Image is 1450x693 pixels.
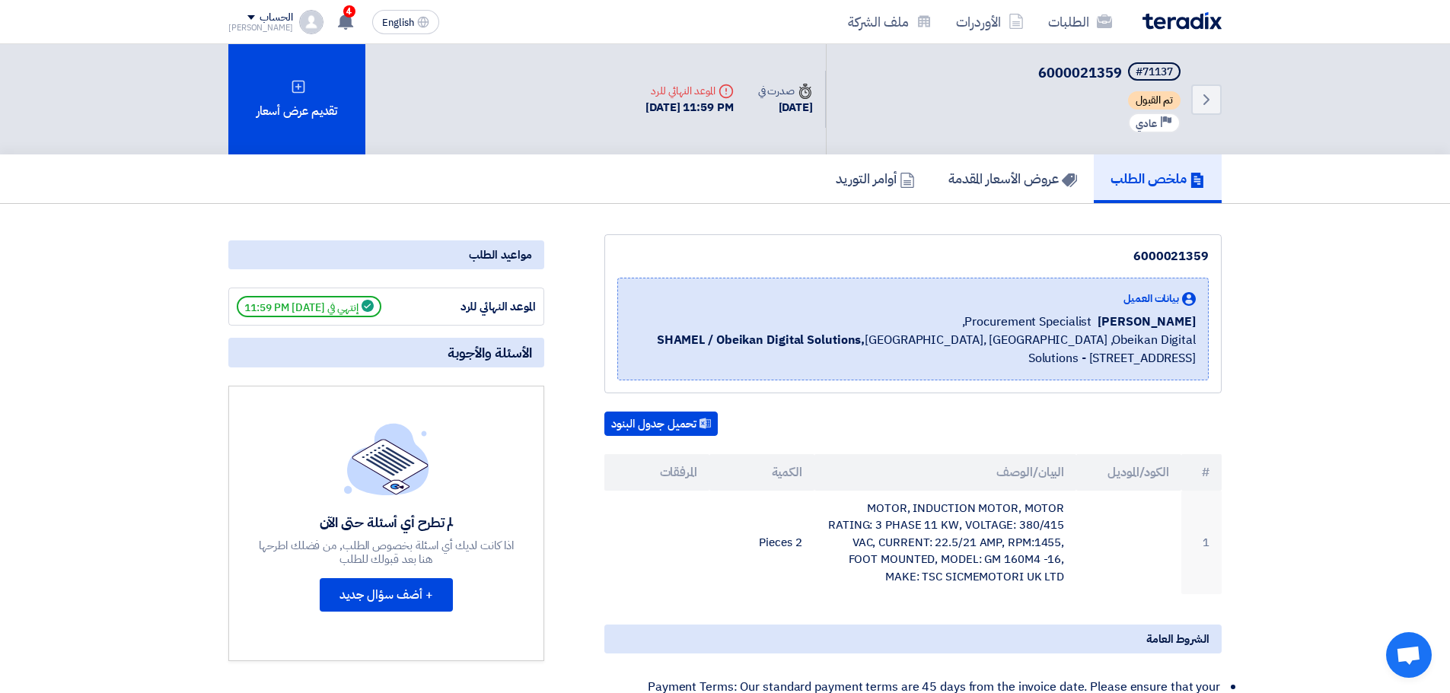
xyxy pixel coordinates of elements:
[1386,632,1432,678] a: Open chat
[604,412,718,436] button: تحميل جدول البنود
[228,24,293,32] div: [PERSON_NAME]
[343,5,355,17] span: 4
[630,331,1196,367] span: [GEOGRAPHIC_DATA], [GEOGRAPHIC_DATA] ,Obeikan Digital Solutions - [STREET_ADDRESS]
[344,423,429,494] img: empty_state_list.svg
[260,11,292,24] div: الحساب
[228,44,365,154] div: تقديم عرض أسعار
[1094,154,1222,203] a: ملخص الطلب
[709,491,814,595] td: 2 Pieces
[228,240,544,269] div: مواعيد الطلب
[257,513,516,531] div: لم تطرح أي أسئلة حتى الآن
[836,170,915,187] h5: أوامر التوريد
[1038,62,1184,84] h5: 6000021359
[1111,170,1205,187] h5: ملخص الطلب
[320,578,453,612] button: + أضف سؤال جديد
[448,344,532,361] span: الأسئلة والأجوبة
[1181,491,1222,595] td: 1
[645,99,734,116] div: [DATE] 11:59 PM
[422,298,536,316] div: الموعد النهائي للرد
[814,454,1077,491] th: البيان/الوصف
[962,313,1092,331] span: Procurement Specialist,
[604,454,709,491] th: المرفقات
[1076,454,1181,491] th: الكود/الموديل
[372,10,439,34] button: English
[1136,116,1157,131] span: عادي
[382,17,414,28] span: English
[932,154,1094,203] a: عروض الأسعار المقدمة
[758,83,813,99] div: صدرت في
[814,491,1077,595] td: MOTOR, INDUCTION MOTOR, MOTOR RATING: 3 PHASE 11 KW, VOLTAGE: 380/415 VAC, CURRENT: 22.5/21 AMP, ...
[819,154,932,203] a: أوامر التوريد
[836,4,944,40] a: ملف الشركة
[257,539,516,566] div: اذا كانت لديك أي اسئلة بخصوص الطلب, من فضلك اطرحها هنا بعد قبولك للطلب
[645,83,734,99] div: الموعد النهائي للرد
[1123,291,1179,307] span: بيانات العميل
[944,4,1036,40] a: الأوردرات
[1036,4,1124,40] a: الطلبات
[948,170,1077,187] h5: عروض الأسعار المقدمة
[1146,631,1209,647] span: الشروط العامة
[709,454,814,491] th: الكمية
[237,296,381,317] span: إنتهي في [DATE] 11:59 PM
[1181,454,1222,491] th: #
[1142,12,1222,30] img: Teradix logo
[1098,313,1196,331] span: [PERSON_NAME]
[1128,91,1181,110] span: تم القبول
[617,247,1209,265] div: 6000021359
[1038,62,1122,83] span: 6000021359
[299,10,323,34] img: profile_test.png
[657,331,865,349] b: SHAMEL / Obeikan Digital Solutions,
[1136,67,1173,78] div: #71137
[758,99,813,116] div: [DATE]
